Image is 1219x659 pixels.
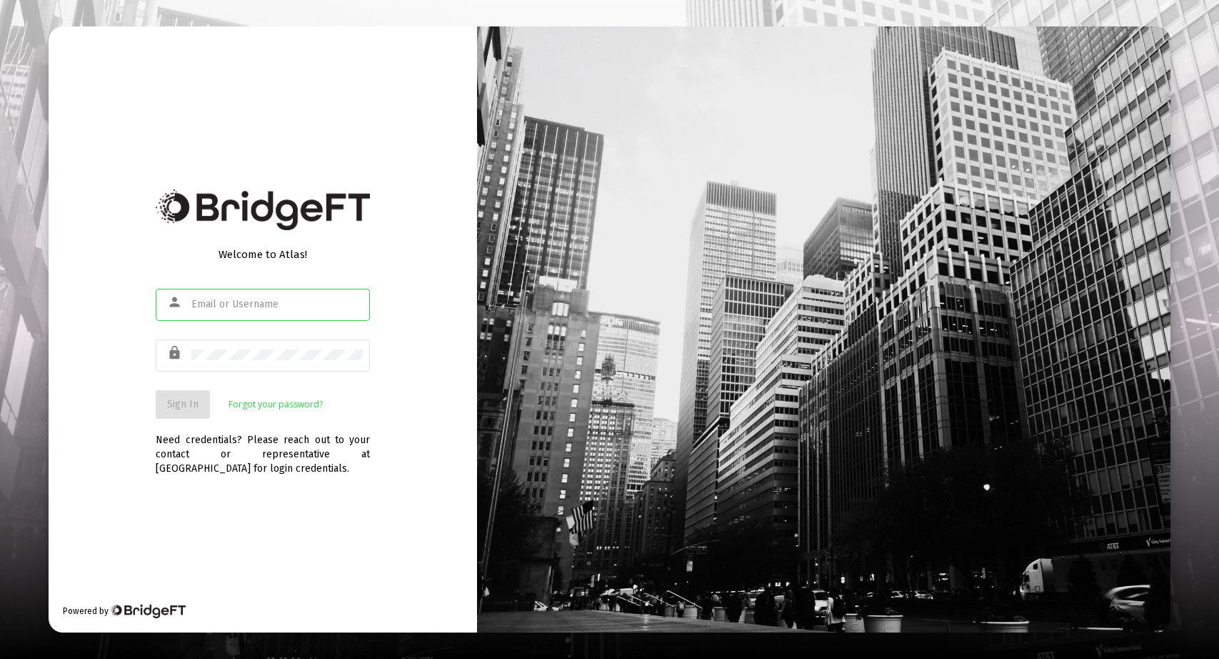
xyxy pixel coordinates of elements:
[167,345,184,362] mat-icon: lock
[156,390,210,419] button: Sign In
[229,397,323,412] a: Forgot your password?
[156,189,370,230] img: Bridge Financial Technology Logo
[191,299,363,310] input: Email or Username
[167,294,184,311] mat-icon: person
[167,398,199,410] span: Sign In
[110,604,185,618] img: Bridge Financial Technology Logo
[156,247,370,262] div: Welcome to Atlas!
[63,604,185,618] div: Powered by
[156,419,370,476] div: Need credentials? Please reach out to your contact or representative at [GEOGRAPHIC_DATA] for log...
